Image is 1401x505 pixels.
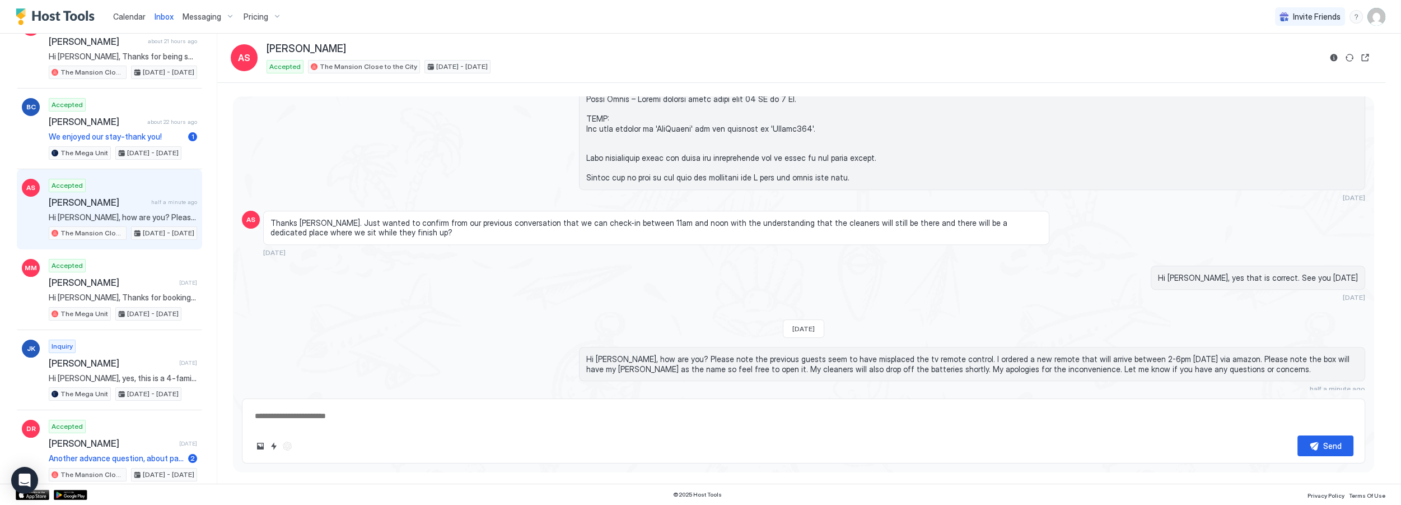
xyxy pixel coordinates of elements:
[244,12,268,22] span: Pricing
[49,197,147,208] span: [PERSON_NAME]
[60,389,108,399] span: The Mega Unit
[49,52,197,62] span: Hi [PERSON_NAME], Thanks for being such a great guest and leaving the place so clean. We left you...
[1349,10,1363,24] div: menu
[320,62,417,72] span: The Mansion Close to the City
[16,8,100,25] a: Host Tools Logo
[60,148,108,158] span: The Mega Unit
[1307,489,1344,501] a: Privacy Policy
[1343,51,1356,64] button: Sync reservation
[155,12,174,21] span: Inbox
[179,279,197,286] span: [DATE]
[27,344,35,354] span: JK
[1367,8,1385,26] div: User profile
[52,261,83,271] span: Accepted
[49,212,197,223] span: Hi [PERSON_NAME], how are you? Please note the previous guests seem to have misplaced the tv remo...
[49,373,197,383] span: Hi [PERSON_NAME], yes, this is a 4-family house with the -------- unit having its own private ent...
[1349,489,1385,501] a: Terms Of Use
[1310,384,1365,393] span: half a minute ago
[49,293,197,303] span: Hi [PERSON_NAME], Thanks for booking our place. I'll send you more details including check-in ins...
[192,132,194,141] span: 1
[49,116,143,127] span: [PERSON_NAME]
[52,180,83,191] span: Accepted
[113,12,146,21] span: Calendar
[16,490,49,500] a: App Store
[238,51,250,64] span: AS
[52,421,83,432] span: Accepted
[246,215,255,225] span: AS
[1358,51,1372,64] button: Open reservation
[143,470,194,480] span: [DATE] - [DATE]
[1297,435,1353,456] button: Send
[179,440,197,447] span: [DATE]
[49,36,143,47] span: [PERSON_NAME]
[143,228,194,238] span: [DATE] - [DATE]
[143,67,194,77] span: [DATE] - [DATE]
[179,359,197,367] span: [DATE]
[52,100,83,110] span: Accepted
[263,248,286,257] span: [DATE]
[49,453,184,464] span: Another advance question, about parking. We have a minivan with a luggage roof rack, bringing the...
[254,439,267,453] button: Upload image
[49,277,175,288] span: [PERSON_NAME]
[1349,492,1385,499] span: Terms Of Use
[49,132,184,142] span: We enjoyed our stay-thank you!
[26,102,36,112] span: BC
[113,11,146,22] a: Calendar
[11,467,38,494] div: Open Intercom Messenger
[26,183,35,193] span: AS
[269,62,301,72] span: Accepted
[49,358,175,369] span: [PERSON_NAME]
[155,11,174,22] a: Inbox
[54,490,87,500] a: Google Play Store
[60,309,108,319] span: The Mega Unit
[267,439,281,453] button: Quick reply
[127,148,179,158] span: [DATE] - [DATE]
[1343,293,1365,302] span: [DATE]
[151,198,197,206] span: half a minute ago
[60,470,124,480] span: The Mansion Close to the City
[148,38,197,45] span: about 21 hours ago
[792,325,815,333] span: [DATE]
[190,454,195,462] span: 2
[60,228,124,238] span: The Mansion Close to the City
[52,341,73,351] span: Inquiry
[25,263,37,273] span: MM
[26,424,36,434] span: DR
[1323,440,1342,452] div: Send
[1293,12,1341,22] span: Invite Friends
[1343,193,1365,202] span: [DATE]
[673,491,722,498] span: © 2025 Host Tools
[267,43,346,55] span: [PERSON_NAME]
[60,67,124,77] span: The Mansion Close to the City
[1158,273,1358,283] span: Hi [PERSON_NAME], yes that is correct. See you [DATE]
[127,309,179,319] span: [DATE] - [DATE]
[586,354,1358,374] span: Hi [PERSON_NAME], how are you? Please note the previous guests seem to have misplaced the tv remo...
[1307,492,1344,499] span: Privacy Policy
[147,118,197,126] span: about 22 hours ago
[127,389,179,399] span: [DATE] - [DATE]
[183,12,221,22] span: Messaging
[436,62,488,72] span: [DATE] - [DATE]
[270,218,1042,238] span: Thanks [PERSON_NAME]. Just wanted to confirm from our previous conversation that we can check-in ...
[49,438,175,449] span: [PERSON_NAME]
[1327,51,1341,64] button: Reservation information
